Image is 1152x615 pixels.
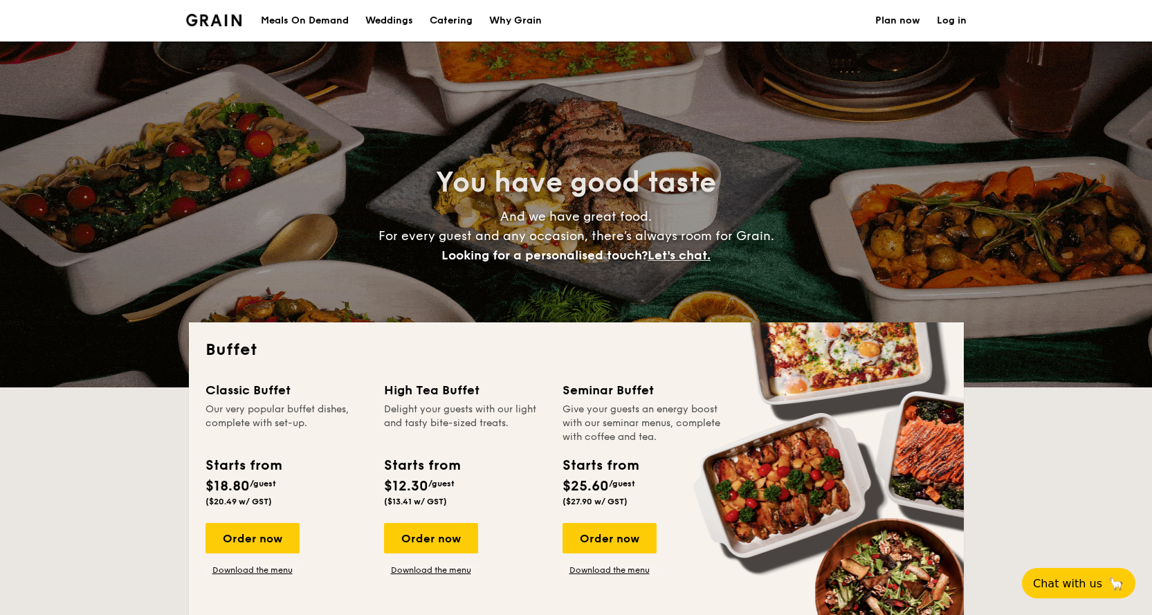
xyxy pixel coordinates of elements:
div: Order now [205,523,300,553]
a: Download the menu [384,564,478,576]
a: Logotype [186,14,242,26]
img: Grain [186,14,242,26]
a: Download the menu [563,564,657,576]
div: Seminar Buffet [563,380,724,400]
button: Chat with us🦙 [1022,568,1135,598]
span: /guest [250,479,276,488]
span: /guest [428,479,455,488]
span: Chat with us [1033,577,1102,590]
span: $25.60 [563,478,609,495]
span: ($27.90 w/ GST) [563,497,628,506]
a: Download the menu [205,564,300,576]
div: High Tea Buffet [384,380,546,400]
span: ($20.49 w/ GST) [205,497,272,506]
div: Order now [563,523,657,553]
span: /guest [609,479,635,488]
div: Starts from [563,455,638,476]
div: Starts from [384,455,459,476]
span: You have good taste [436,166,716,199]
div: Delight your guests with our light and tasty bite-sized treats. [384,403,546,444]
span: 🦙 [1108,576,1124,591]
span: $12.30 [384,478,428,495]
h2: Buffet [205,339,947,361]
span: And we have great food. For every guest and any occasion, there’s always room for Grain. [378,209,774,263]
span: Let's chat. [648,248,711,263]
div: Our very popular buffet dishes, complete with set-up. [205,403,367,444]
span: Looking for a personalised touch? [441,248,648,263]
div: Give your guests an energy boost with our seminar menus, complete with coffee and tea. [563,403,724,444]
div: Classic Buffet [205,380,367,400]
div: Order now [384,523,478,553]
div: Starts from [205,455,281,476]
span: ($13.41 w/ GST) [384,497,447,506]
span: $18.80 [205,478,250,495]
